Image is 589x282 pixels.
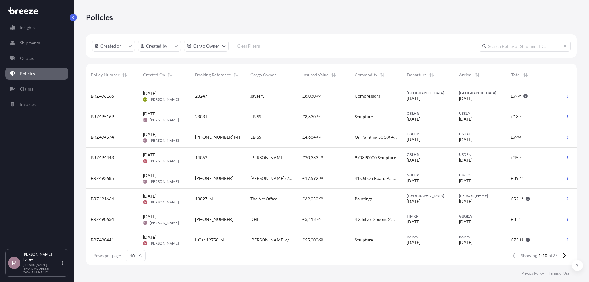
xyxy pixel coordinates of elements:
[195,93,207,99] span: 23247
[302,72,329,78] span: Insured Value
[514,94,516,98] span: 7
[5,52,68,64] a: Quotes
[143,220,147,226] span: MT
[479,41,571,52] input: Search Policy or Shipment ID...
[91,216,114,222] span: BRZ490634
[407,193,449,198] span: [GEOGRAPHIC_DATA]
[459,173,501,178] span: USSFO
[517,218,521,220] span: 11
[305,94,307,98] span: 8
[514,176,518,180] span: 39
[310,197,311,201] span: ,
[195,134,241,140] span: [PHONE_NUMBER] MT
[250,134,261,140] span: EBISS
[5,83,68,95] a: Claims
[355,216,397,222] span: 4 X Silver Spoons 2 X Books
[250,216,259,222] span: DHL
[549,271,569,276] a: Terms of Use
[511,114,514,119] span: £
[407,234,449,239] span: Bolney
[91,155,114,161] span: BRZ494443
[522,271,544,276] a: Privacy Policy
[407,72,427,78] span: Departure
[459,178,472,184] span: [DATE]
[311,156,318,160] span: 333
[91,196,114,202] span: BRZ491664
[166,71,174,79] button: Sort
[143,117,147,123] span: MT
[307,135,308,139] span: ,
[143,111,156,117] span: [DATE]
[307,217,308,222] span: ,
[237,43,260,49] p: Clear Filters
[20,86,33,92] p: Claims
[319,156,323,158] span: 50
[520,115,523,117] span: 25
[514,217,516,222] span: 3
[516,95,517,97] span: .
[305,217,307,222] span: 3
[193,43,220,49] p: Cargo Owner
[150,179,179,184] span: [PERSON_NAME]
[91,114,114,120] span: BRZ495169
[459,214,501,219] span: GBGLW
[511,72,521,78] span: Total
[20,40,40,46] p: Shipments
[407,214,449,219] span: ITMXP
[379,71,386,79] button: Sort
[459,193,501,198] span: [PERSON_NAME]
[459,95,472,102] span: [DATE]
[355,196,372,202] span: Paintings
[317,218,321,220] span: 36
[520,197,523,199] span: 48
[522,71,529,79] button: Sort
[93,253,121,259] span: Rows per page
[86,12,113,22] p: Policies
[232,41,266,51] button: Clear Filters
[319,238,323,241] span: 00
[318,177,319,179] span: .
[150,97,179,102] span: [PERSON_NAME]
[520,238,523,241] span: 92
[150,138,179,143] span: [PERSON_NAME]
[319,197,323,199] span: 00
[20,71,35,77] p: Policies
[516,136,517,138] span: .
[459,198,472,204] span: [DATE]
[311,176,318,180] span: 592
[459,111,501,116] span: USELP
[91,72,120,78] span: Policy Number
[143,234,156,240] span: [DATE]
[310,156,311,160] span: ,
[519,156,519,158] span: .
[319,177,323,179] span: 10
[407,157,420,163] span: [DATE]
[250,114,261,120] span: EBISS
[519,115,519,117] span: .
[459,234,501,239] span: Bolney
[150,159,179,164] span: [PERSON_NAME]
[407,219,420,225] span: [DATE]
[538,253,547,259] span: 1-10
[310,176,311,180] span: ,
[459,157,472,163] span: [DATE]
[305,135,307,139] span: 4
[407,239,420,245] span: [DATE]
[100,43,122,49] p: Created on
[91,237,114,243] span: BRZ490441
[150,200,179,205] span: [PERSON_NAME]
[143,214,156,220] span: [DATE]
[514,197,518,201] span: 52
[5,68,68,80] a: Policies
[459,116,472,122] span: [DATE]
[407,152,449,157] span: GBLHR
[150,241,179,246] span: [PERSON_NAME]
[91,134,114,140] span: BRZ494574
[143,179,147,185] span: MT
[355,134,397,140] span: Oil Painting 50 5 X 40 X 2 Cm 720 G
[308,135,316,139] span: 684
[92,41,135,52] button: createdOn Filter options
